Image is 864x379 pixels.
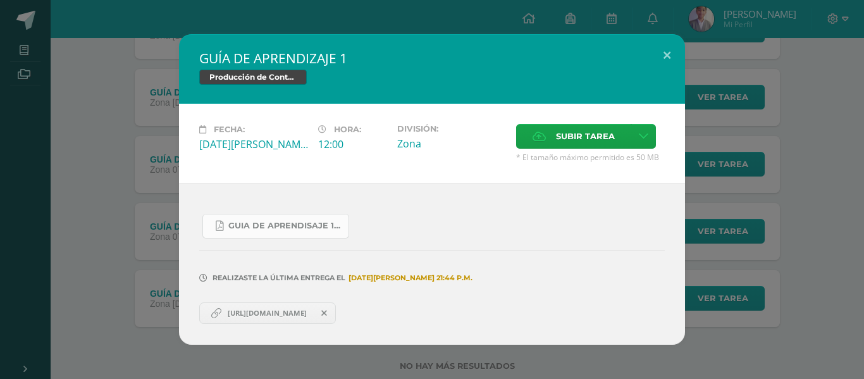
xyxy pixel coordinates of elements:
[199,70,307,85] span: Producción de Contenidos Digitales
[318,137,387,151] div: 12:00
[516,152,665,163] span: * El tamaño máximo permitido es 50 MB
[314,306,335,320] span: Remover entrega
[221,308,313,318] span: [URL][DOMAIN_NAME]
[199,49,665,67] h2: GUÍA DE APRENDIZAJE 1
[649,34,685,77] button: Close (Esc)
[397,124,506,134] label: División:
[214,125,245,134] span: Fecha:
[199,302,336,324] a: [URL][DOMAIN_NAME]
[199,137,308,151] div: [DATE][PERSON_NAME]
[228,221,342,231] span: Guia de aprendisaje 1 unidad 2.pdf
[213,273,345,282] span: Realizaste la última entrega el
[334,125,361,134] span: Hora:
[556,125,615,148] span: Subir tarea
[397,137,506,151] div: Zona
[202,214,349,239] a: Guia de aprendisaje 1 unidad 2.pdf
